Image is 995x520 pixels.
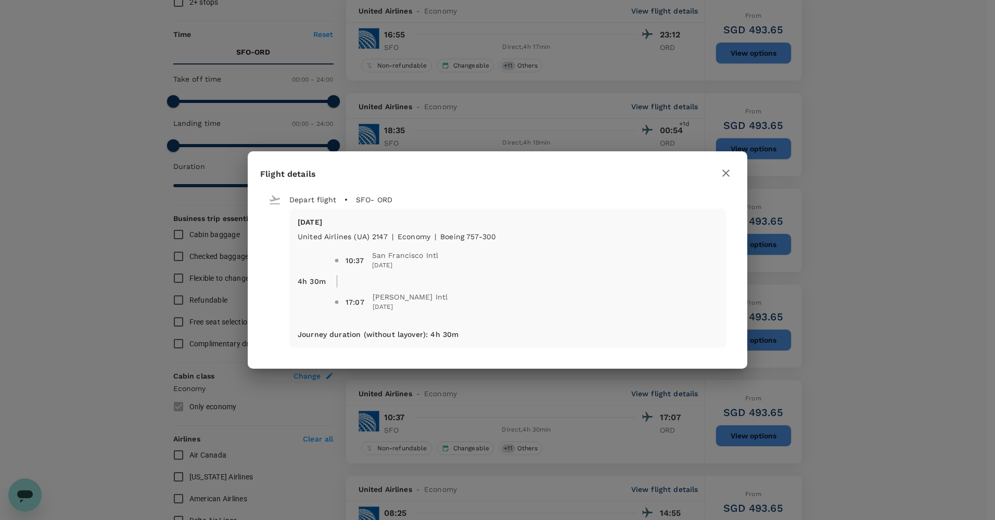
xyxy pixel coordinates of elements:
p: Boeing 757-300 [440,231,496,242]
span: [DATE] [372,261,439,271]
span: | [435,232,436,241]
span: | [392,232,393,241]
span: [PERSON_NAME] Intl [373,292,448,302]
span: San Francisco Intl [372,250,439,261]
p: [DATE] [298,217,718,227]
p: United Airlines (UA) 2147 [298,231,388,242]
p: economy [398,231,430,242]
p: Journey duration (without layover) : 4h 30m [298,329,458,340]
div: 10:37 [346,255,364,266]
div: 17:07 [346,297,364,307]
p: 4h 30m [298,276,326,287]
p: SFO - ORD [356,194,392,205]
span: [DATE] [373,302,448,313]
p: Depart flight [289,194,336,205]
span: Flight details [260,169,316,179]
